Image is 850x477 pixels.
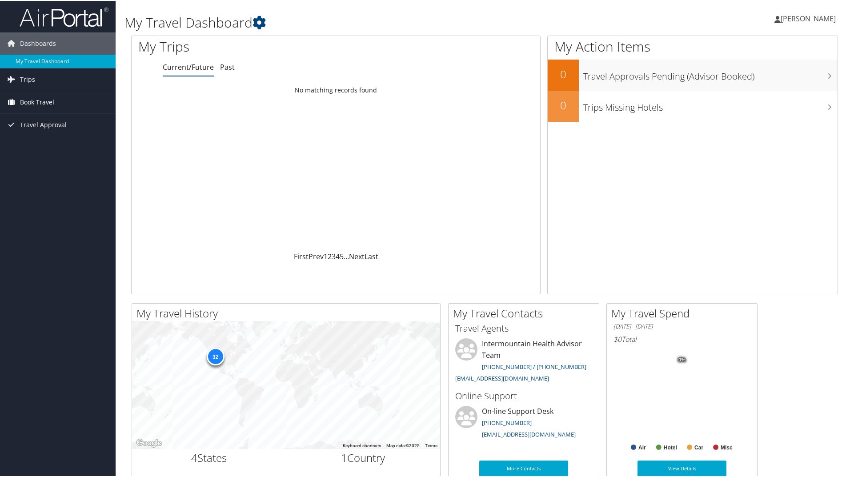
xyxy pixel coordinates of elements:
[694,444,703,450] text: Car
[309,251,324,261] a: Prev
[455,321,592,334] h3: Travel Agents
[386,442,420,447] span: Map data ©2025
[455,389,592,401] h3: Online Support
[220,61,235,71] a: Past
[613,333,750,343] h6: Total
[293,449,434,465] h2: Country
[191,449,197,464] span: 4
[611,305,757,320] h2: My Travel Spend
[451,405,597,441] li: On-line Support Desk
[613,333,621,343] span: $0
[20,68,35,90] span: Trips
[163,61,214,71] a: Current/Future
[548,90,838,121] a: 0Trips Missing Hotels
[482,362,586,370] a: [PHONE_NUMBER] / [PHONE_NUMBER]
[583,96,838,113] h3: Trips Missing Hotels
[20,113,67,135] span: Travel Approval
[349,251,365,261] a: Next
[451,337,597,385] li: Intermountain Health Advisor Team
[124,12,605,31] h1: My Travel Dashboard
[453,305,599,320] h2: My Travel Contacts
[134,437,164,448] img: Google
[781,13,836,23] span: [PERSON_NAME]
[365,251,378,261] a: Last
[332,251,336,261] a: 3
[425,442,437,447] a: Terms (opens in new tab)
[548,66,579,81] h2: 0
[341,449,347,464] span: 1
[637,460,726,476] a: View Details
[548,59,838,90] a: 0Travel Approvals Pending (Advisor Booked)
[482,418,532,426] a: [PHONE_NUMBER]
[20,90,54,112] span: Book Travel
[774,4,845,31] a: [PERSON_NAME]
[343,442,381,448] button: Keyboard shortcuts
[20,32,56,54] span: Dashboards
[138,36,363,55] h1: My Trips
[206,347,224,365] div: 32
[328,251,332,261] a: 2
[482,429,576,437] a: [EMAIL_ADDRESS][DOMAIN_NAME]
[139,449,280,465] h2: States
[134,437,164,448] a: Open this area in Google Maps (opens a new window)
[583,65,838,82] h3: Travel Approvals Pending (Advisor Booked)
[721,444,733,450] text: Misc
[20,6,108,27] img: airportal-logo.png
[479,460,568,476] a: More Contacts
[455,373,549,381] a: [EMAIL_ADDRESS][DOMAIN_NAME]
[136,305,440,320] h2: My Travel History
[132,81,540,97] td: No matching records found
[294,251,309,261] a: First
[548,97,579,112] h2: 0
[344,251,349,261] span: …
[638,444,646,450] text: Air
[613,321,750,330] h6: [DATE] - [DATE]
[340,251,344,261] a: 5
[336,251,340,261] a: 4
[664,444,677,450] text: Hotel
[548,36,838,55] h1: My Action Items
[678,357,686,362] tspan: 0%
[324,251,328,261] a: 1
